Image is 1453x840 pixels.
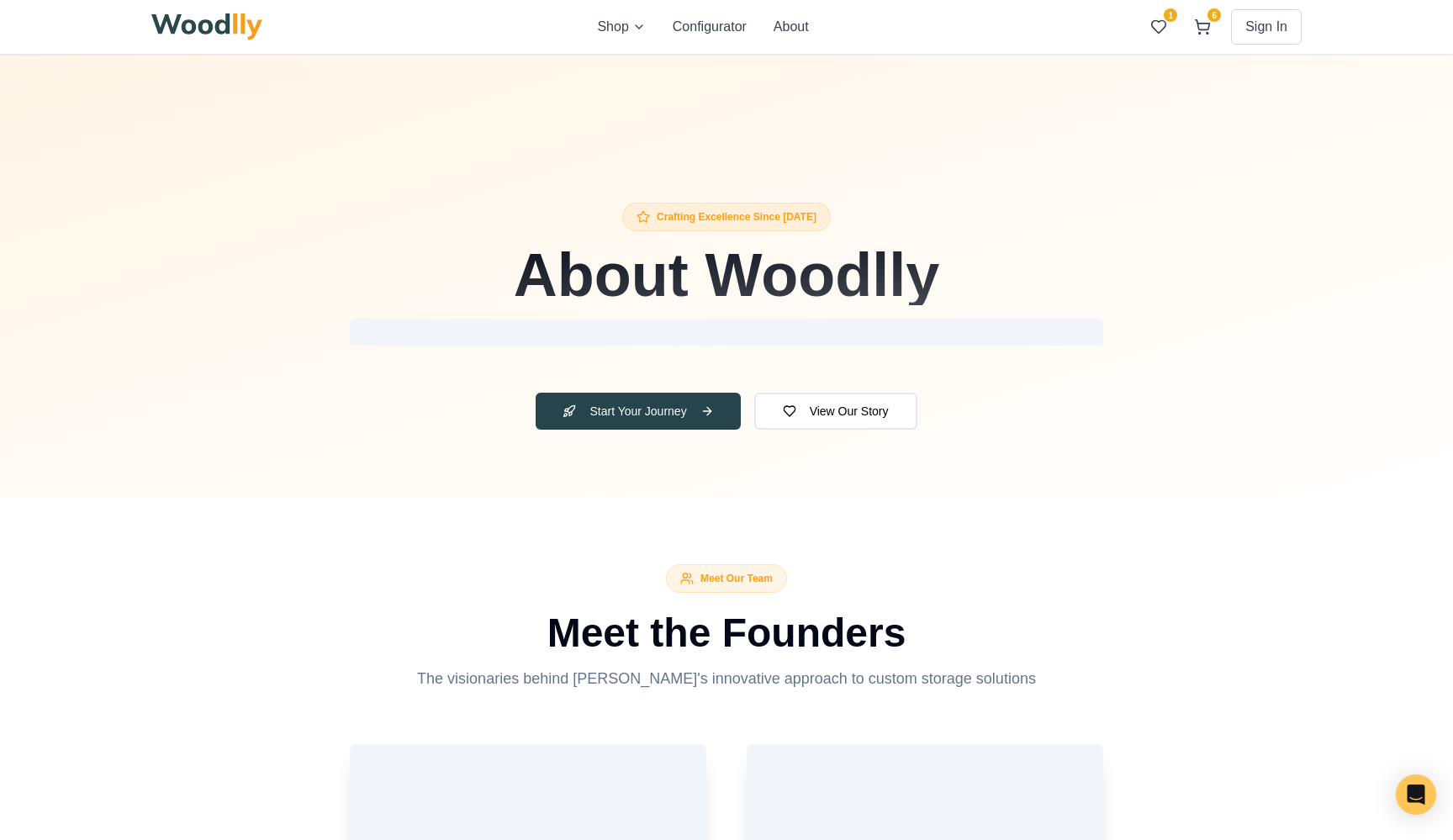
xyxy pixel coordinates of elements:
[1396,774,1436,815] div: Open Intercom Messenger
[404,667,1049,690] p: The visionaries behind [PERSON_NAME]'s innovative approach to custom storage solutions
[673,17,747,37] button: Configurator
[1144,12,1174,42] button: 1
[754,393,917,430] button: View Our Story
[597,17,645,37] button: Shop
[666,564,787,593] div: Meet Our Team
[151,13,262,40] img: Woodlly
[536,393,740,430] button: Start Your Journey
[256,245,1197,305] h1: About Woodlly
[622,203,831,231] div: Crafting Excellence Since [DATE]
[1187,12,1218,42] button: 6
[774,17,809,37] button: About
[1207,8,1221,22] span: 6
[256,613,1197,653] h2: Meet the Founders
[1164,8,1177,22] span: 1
[1231,9,1302,45] button: Sign In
